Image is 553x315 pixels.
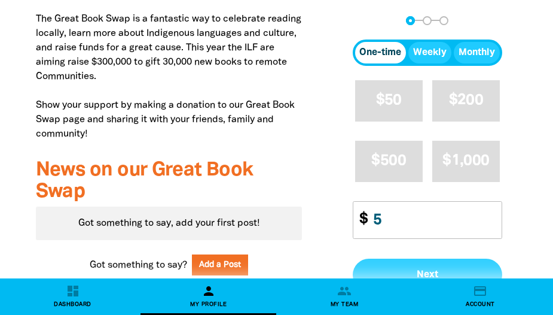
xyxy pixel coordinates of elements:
[355,141,423,182] button: $500
[36,207,302,240] div: Got something to say, add your first post!
[201,284,216,298] i: person
[423,16,432,25] button: Navigate to step 2 of 3 to enter your details
[277,279,413,315] a: groupMy Team
[473,284,487,298] i: credit_card
[406,16,415,25] button: Navigate to step 1 of 3 to enter your donation amount
[454,42,500,63] button: Monthly
[439,16,448,25] button: Navigate to step 3 of 3 to enter your payment details
[36,159,302,203] h3: News on our Great Book Swap
[371,154,405,168] span: $500
[353,202,368,238] span: $
[459,46,495,60] span: Monthly
[331,301,358,309] span: My Team
[365,202,502,238] input: Enter custom amount
[192,255,248,275] button: Add a Post
[366,270,489,280] span: Next
[359,46,401,60] span: One-time
[337,284,352,298] i: group
[449,93,483,107] span: $200
[466,301,494,309] span: Account
[413,46,447,60] span: Weekly
[36,207,302,240] div: Paginated content
[90,258,187,272] span: Got something to say?
[355,80,423,122] button: $50
[432,80,500,122] button: $200
[66,284,80,298] i: dashboard
[54,301,91,309] span: Dashboard
[353,259,502,291] button: Pay with Credit Card
[408,42,451,63] button: Weekly
[140,279,276,315] a: personMy Profile
[442,154,489,168] span: $1,000
[432,141,500,182] button: $1,000
[355,42,407,63] button: One-time
[190,301,227,309] span: My Profile
[5,279,140,315] a: dashboardDashboard
[376,93,402,107] span: $50
[353,40,502,66] div: Donation frequency
[413,279,548,315] a: credit_cardAccount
